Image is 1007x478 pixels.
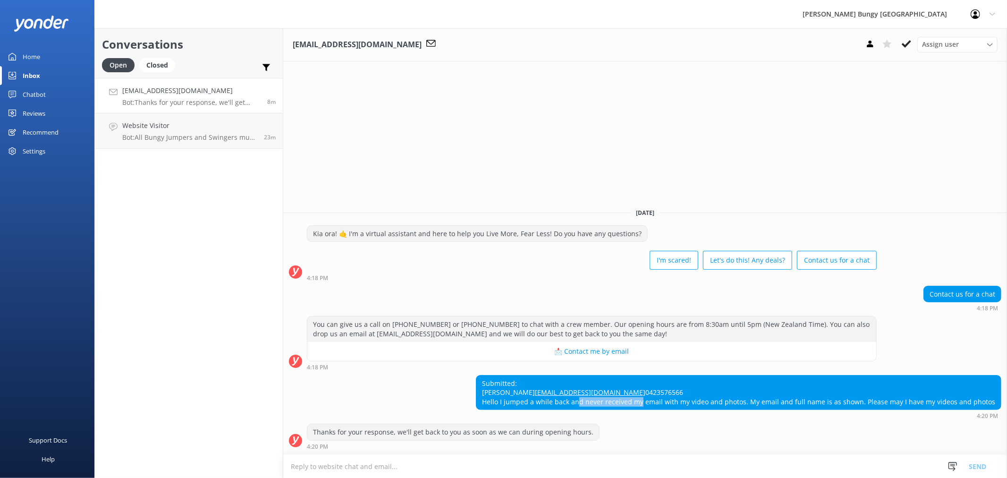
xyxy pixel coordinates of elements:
[650,251,698,270] button: I'm scared!
[23,66,40,85] div: Inbox
[476,376,1001,410] div: Submitted: [PERSON_NAME] 0423576566 Hello I jumped a while back and never received my email with ...
[95,113,283,149] a: Website VisitorBot:All Bungy Jumpers and Swingers must be at least [DEMOGRAPHIC_DATA] and 35kgs, ...
[630,209,660,217] span: [DATE]
[797,251,877,270] button: Contact us for a chat
[476,412,1001,419] div: 04:20pm 10-Aug-2025 (UTC +12:00) Pacific/Auckland
[703,251,792,270] button: Let's do this! Any deals?
[23,47,40,66] div: Home
[42,450,55,469] div: Help
[307,342,876,361] button: 📩 Contact me by email
[139,58,175,72] div: Closed
[14,16,68,31] img: yonder-white-logo.png
[122,98,260,107] p: Bot: Thanks for your response, we'll get back to you as soon as we can during opening hours.
[917,37,998,52] div: Assign User
[307,275,328,281] strong: 4:18 PM
[29,431,68,450] div: Support Docs
[102,58,135,72] div: Open
[307,364,877,370] div: 04:18pm 10-Aug-2025 (UTC +12:00) Pacific/Auckland
[307,443,600,450] div: 04:20pm 10-Aug-2025 (UTC +12:00) Pacific/Auckland
[23,104,45,123] div: Reviews
[102,60,139,70] a: Open
[122,120,257,131] h4: Website Visitor
[307,365,328,370] strong: 4:18 PM
[293,39,422,51] h3: [EMAIL_ADDRESS][DOMAIN_NAME]
[23,123,59,142] div: Recommend
[95,78,283,113] a: [EMAIL_ADDRESS][DOMAIN_NAME]Bot:Thanks for your response, we'll get back to you as soon as we can...
[307,274,877,281] div: 04:18pm 10-Aug-2025 (UTC +12:00) Pacific/Auckland
[102,35,276,53] h2: Conversations
[23,85,46,104] div: Chatbot
[23,142,45,161] div: Settings
[139,60,180,70] a: Closed
[307,226,647,242] div: Kia ora! 🤙 I'm a virtual assistant and here to help you Live More, Fear Less! Do you have any que...
[307,424,599,440] div: Thanks for your response, we'll get back to you as soon as we can during opening hours.
[535,388,645,397] a: [EMAIL_ADDRESS][DOMAIN_NAME]
[977,413,998,419] strong: 4:20 PM
[264,133,276,141] span: 04:05pm 10-Aug-2025 (UTC +12:00) Pacific/Auckland
[307,444,328,450] strong: 4:20 PM
[307,316,876,341] div: You can give us a call on [PHONE_NUMBER] or [PHONE_NUMBER] to chat with a crew member. Our openin...
[923,305,1001,311] div: 04:18pm 10-Aug-2025 (UTC +12:00) Pacific/Auckland
[122,85,260,96] h4: [EMAIL_ADDRESS][DOMAIN_NAME]
[977,306,998,311] strong: 4:18 PM
[922,39,959,50] span: Assign user
[924,286,1001,302] div: Contact us for a chat
[267,98,276,106] span: 04:20pm 10-Aug-2025 (UTC +12:00) Pacific/Auckland
[122,133,257,142] p: Bot: All Bungy Jumpers and Swingers must be at least [DEMOGRAPHIC_DATA] and 35kgs, except for the...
